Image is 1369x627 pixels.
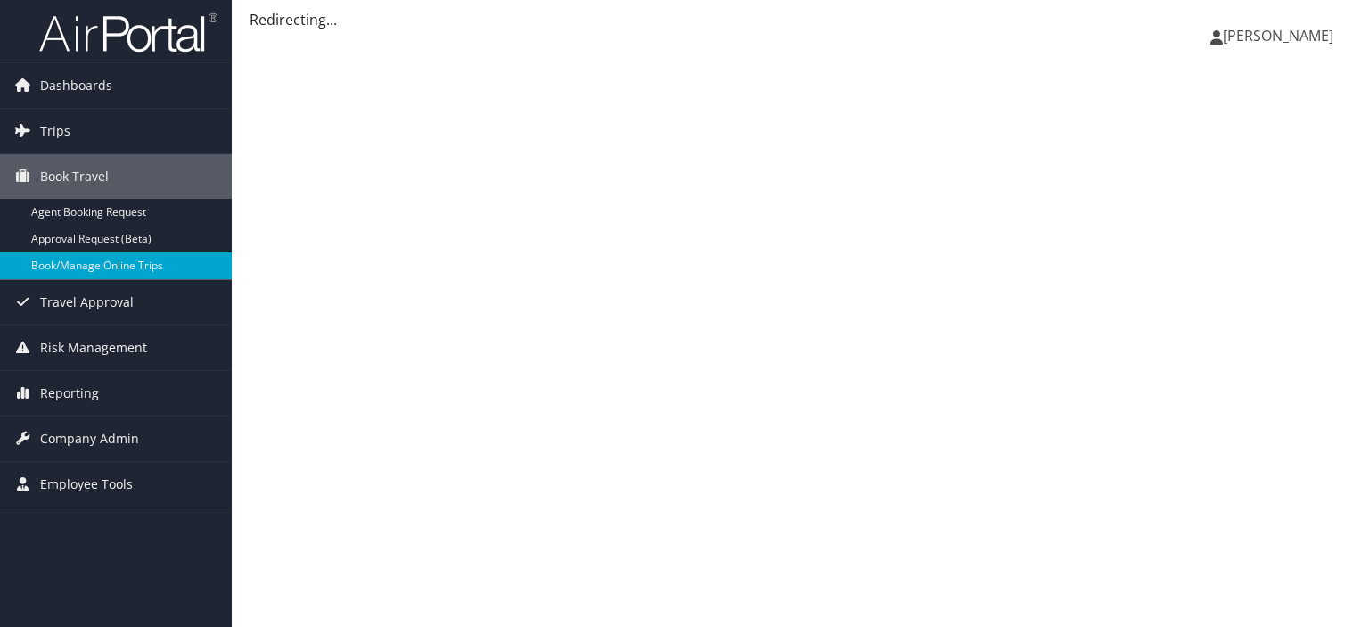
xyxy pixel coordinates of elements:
span: Company Admin [40,417,139,461]
span: Trips [40,109,70,153]
span: Book Travel [40,154,109,199]
div: Redirecting... [250,9,1351,30]
span: Dashboards [40,63,112,108]
span: Employee Tools [40,462,133,507]
span: Travel Approval [40,280,134,325]
img: airportal-logo.png [39,12,217,54]
a: [PERSON_NAME] [1210,9,1351,62]
span: [PERSON_NAME] [1223,26,1333,45]
span: Risk Management [40,326,147,370]
span: Reporting [40,371,99,416]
